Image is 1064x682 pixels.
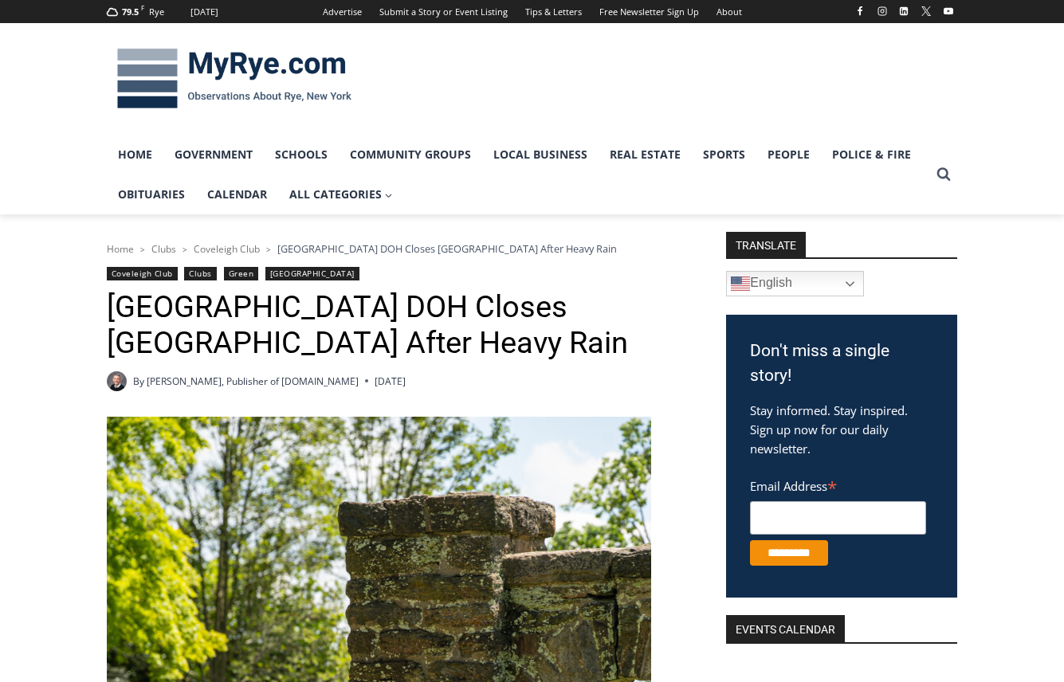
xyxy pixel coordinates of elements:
a: Clubs [151,242,176,256]
a: Obituaries [107,174,196,214]
div: [DATE] [190,5,218,19]
a: Real Estate [599,135,692,174]
p: Stay informed. Stay inspired. Sign up now for our daily newsletter. [750,401,933,458]
span: 79.5 [122,6,139,18]
span: > [266,244,271,255]
a: Coveleigh Club [194,242,260,256]
div: Rye [149,5,164,19]
a: Government [163,135,264,174]
a: Calendar [196,174,278,214]
a: YouTube [939,2,958,21]
a: Schools [264,135,339,174]
span: F [141,3,144,12]
a: X [917,2,936,21]
a: Clubs [184,267,217,280]
h1: [GEOGRAPHIC_DATA] DOH Closes [GEOGRAPHIC_DATA] After Heavy Rain [107,289,685,362]
h2: Events Calendar [726,615,845,642]
h3: Don't miss a single story! [750,339,933,389]
a: [PERSON_NAME], Publisher of [DOMAIN_NAME] [147,374,359,388]
a: Local Business [482,135,599,174]
a: People [756,135,821,174]
label: Email Address [750,470,926,499]
nav: Primary Navigation [107,135,929,215]
a: [GEOGRAPHIC_DATA] [265,267,359,280]
img: en [731,274,750,293]
a: Community Groups [339,135,482,174]
time: [DATE] [375,374,406,389]
span: > [140,244,145,255]
a: Police & Fire [821,135,922,174]
nav: Breadcrumbs [107,241,685,257]
a: English [726,271,864,296]
img: MyRye.com [107,37,362,120]
span: > [183,244,187,255]
a: Linkedin [894,2,913,21]
a: Author image [107,371,127,391]
a: Home [107,242,134,256]
a: All Categories [278,174,404,214]
strong: TRANSLATE [726,232,806,257]
a: Sports [692,135,756,174]
a: Instagram [873,2,892,21]
span: All Categories [289,186,393,203]
button: View Search Form [929,160,958,189]
a: Coveleigh Club [107,267,178,280]
a: Green [224,267,259,280]
a: Home [107,135,163,174]
span: By [133,374,144,389]
span: [GEOGRAPHIC_DATA] DOH Closes [GEOGRAPHIC_DATA] After Heavy Rain [277,241,617,256]
a: Facebook [850,2,870,21]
